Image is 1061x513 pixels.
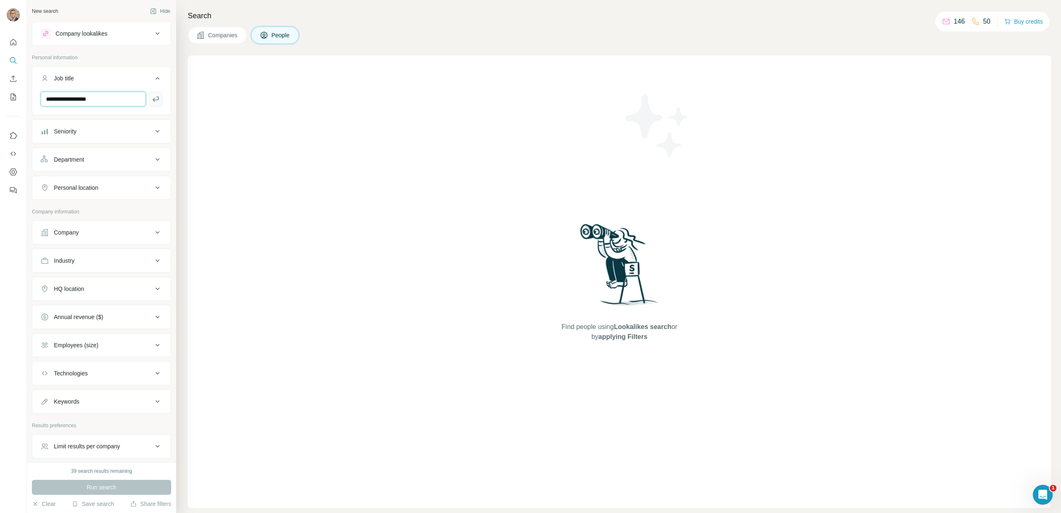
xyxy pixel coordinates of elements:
[577,222,663,314] img: Surfe Illustration - Woman searching with binoculars
[130,500,171,508] button: Share filters
[7,71,20,86] button: Enrich CSV
[54,369,88,377] div: Technologies
[620,89,694,163] img: Surfe Illustration - Stars
[32,436,171,456] button: Limit results per company
[54,442,120,450] div: Limit results per company
[32,54,171,61] p: Personal information
[208,31,238,39] span: Companies
[56,29,107,38] div: Company lookalikes
[32,178,171,198] button: Personal location
[32,500,56,508] button: Clear
[553,322,686,342] span: Find people using or by
[7,165,20,179] button: Dashboard
[54,74,74,82] div: Job title
[54,313,103,321] div: Annual revenue ($)
[1050,485,1056,491] span: 1
[32,208,171,215] p: Company information
[32,24,171,44] button: Company lookalikes
[7,128,20,143] button: Use Surfe on LinkedIn
[954,17,965,27] p: 146
[144,5,176,17] button: Hide
[32,7,58,15] div: New search
[7,35,20,50] button: Quick start
[32,279,171,299] button: HQ location
[54,397,79,406] div: Keywords
[32,307,171,327] button: Annual revenue ($)
[32,223,171,242] button: Company
[54,127,76,136] div: Seniority
[983,17,991,27] p: 50
[54,341,98,349] div: Employees (size)
[32,392,171,411] button: Keywords
[32,68,171,92] button: Job title
[32,363,171,383] button: Technologies
[32,121,171,141] button: Seniority
[32,251,171,271] button: Industry
[7,146,20,161] button: Use Surfe API
[7,183,20,198] button: Feedback
[7,53,20,68] button: Search
[71,467,132,475] div: 39 search results remaining
[54,184,98,192] div: Personal location
[1033,485,1053,505] iframe: Intercom live chat
[271,31,291,39] span: People
[7,90,20,104] button: My lists
[1004,16,1043,27] button: Buy credits
[7,8,20,22] img: Avatar
[32,150,171,169] button: Department
[188,10,1051,22] h4: Search
[72,500,114,508] button: Save search
[54,228,79,237] div: Company
[54,155,84,164] div: Department
[32,335,171,355] button: Employees (size)
[32,422,171,429] p: Results preferences
[598,333,647,340] span: applying Filters
[614,323,671,330] span: Lookalikes search
[54,285,84,293] div: HQ location
[54,256,75,265] div: Industry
